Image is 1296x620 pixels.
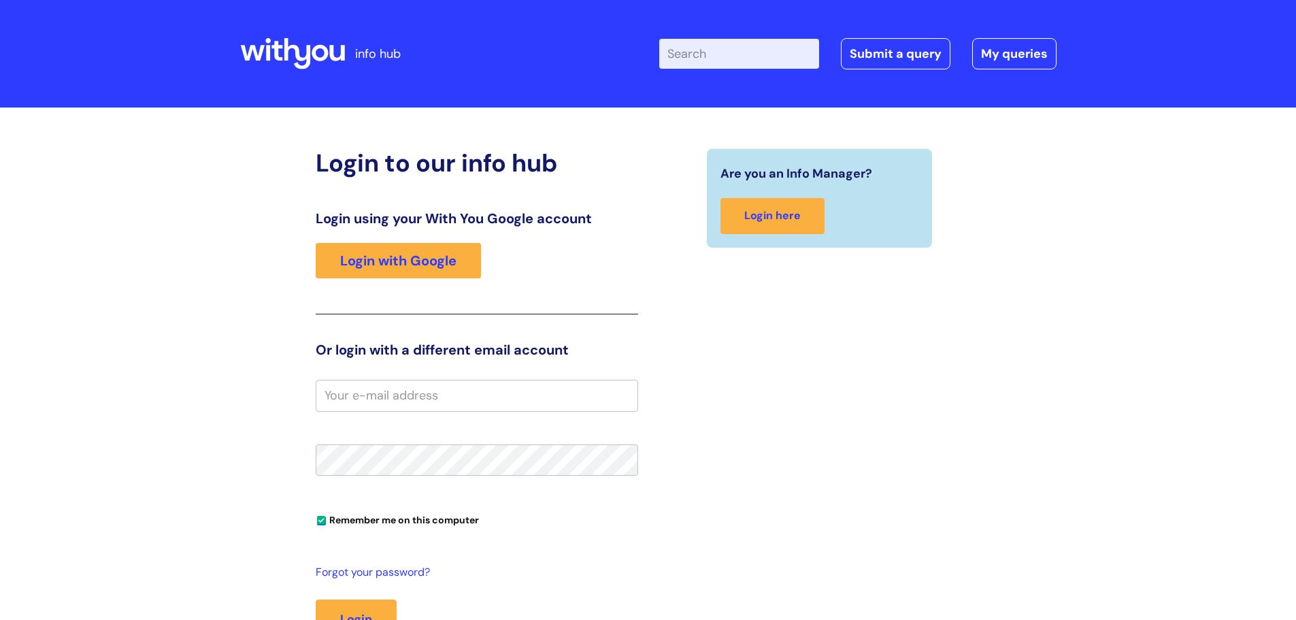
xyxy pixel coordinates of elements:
h2: Login to our info hub [316,148,638,178]
p: info hub [355,43,401,65]
a: Forgot your password? [316,563,631,583]
h3: Login using your With You Google account [316,210,638,227]
h3: Or login with a different email account [316,342,638,358]
a: Submit a query [841,38,950,69]
input: Remember me on this computer [317,517,326,525]
input: Search [659,39,819,69]
input: Your e-mail address [316,380,638,411]
a: Login here [720,198,825,234]
a: Login with Google [316,243,481,278]
a: My queries [972,38,1057,69]
span: Are you an Info Manager? [720,163,872,184]
div: You can uncheck this option if you're logging in from a shared device [316,508,638,530]
label: Remember me on this computer [316,511,479,526]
